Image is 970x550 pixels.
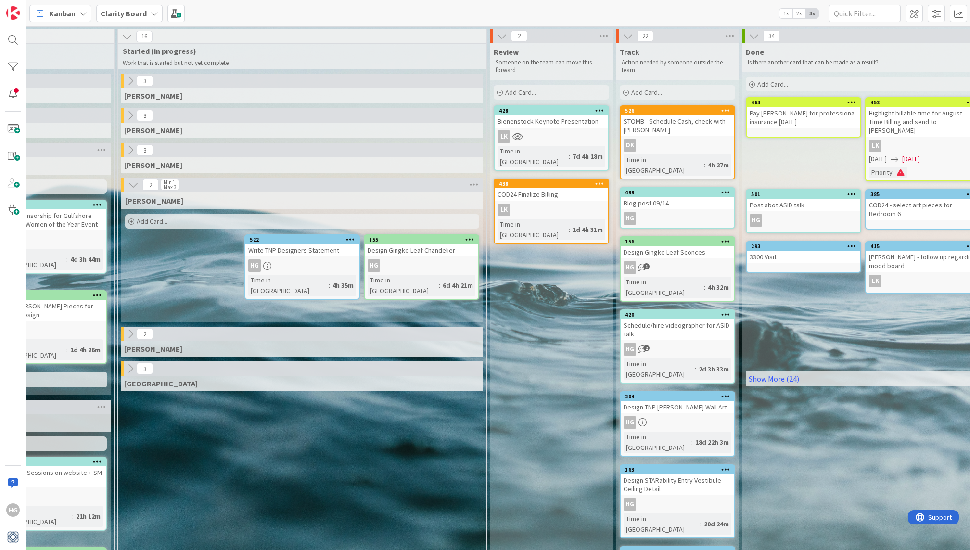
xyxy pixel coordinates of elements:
a: 156Design Gingko Leaf SconcesHGTime in [GEOGRAPHIC_DATA]:4h 32m [620,236,735,302]
div: 499 [621,188,734,197]
span: 16 [136,31,153,42]
div: 204 [625,393,734,400]
span: 2 [511,30,527,42]
div: 463 [747,98,860,107]
div: 155Design Gingko Leaf Chandelier [365,235,478,256]
span: : [893,167,894,178]
span: 3 [137,363,153,374]
div: 463 [751,99,860,106]
div: HG [368,259,380,272]
div: 522 [250,236,359,243]
div: 499 [625,189,734,196]
div: 163 [625,466,734,473]
div: 522 [245,235,359,244]
input: Quick Filter... [829,5,901,22]
span: 3 [137,144,153,156]
div: Pay [PERSON_NAME] for professional insurance [DATE] [747,107,860,128]
div: Post abot ASID talk [747,199,860,211]
div: 4h 35m [330,280,356,291]
p: Someone on the team can move this forward [496,59,607,75]
b: Clarity Board [101,9,147,18]
div: LK [869,275,881,287]
span: Devon [124,379,198,388]
span: 2 [643,345,650,351]
div: 420 [625,311,734,318]
span: Add Card... [757,80,788,89]
div: 526STOMB - Schedule Cash, check with [PERSON_NAME] [621,106,734,136]
div: 428Bienenstock Keynote Presentation [495,106,608,128]
a: 463Pay [PERSON_NAME] for professional insurance [DATE] [746,97,861,138]
div: 1d 4h 31m [570,224,605,235]
div: Time in [GEOGRAPHIC_DATA] [624,513,700,535]
div: HG [624,261,636,274]
div: LK [498,204,510,216]
span: Add Card... [505,88,536,97]
div: Time in [GEOGRAPHIC_DATA] [368,275,439,296]
div: 18d 22h 3m [693,437,731,448]
div: HG [6,503,20,517]
div: HG [365,259,478,272]
div: 156Design Gingko Leaf Sconces [621,237,734,258]
span: Lisa T. [124,126,182,135]
div: Write TNP Designers Statement [245,244,359,256]
span: : [66,254,68,265]
div: 21h 12m [74,511,103,522]
a: 163Design STARability Entry Vestibule Ceiling DetailHGTime in [GEOGRAPHIC_DATA]:20d 24m [620,464,735,538]
span: 22 [637,30,653,42]
div: Blog post 09/14 [621,197,734,209]
div: 501 [751,191,860,198]
div: HG [624,343,636,356]
div: HG [621,261,734,274]
div: 420 [621,310,734,319]
div: 163Design STARability Entry Vestibule Ceiling Detail [621,465,734,495]
div: Time in [GEOGRAPHIC_DATA] [498,146,569,167]
a: 204Design TNP [PERSON_NAME] Wall ArtHGTime in [GEOGRAPHIC_DATA]:18d 22h 3m [620,391,735,457]
a: 438COD24 Finalize BillingLKTime in [GEOGRAPHIC_DATA]:1d 4h 31m [494,179,609,244]
div: 155 [365,235,478,244]
div: HG [245,259,359,272]
span: [DATE] [869,154,887,164]
div: 438 [499,180,608,187]
div: HG [624,498,636,511]
span: 1 [643,263,650,269]
div: Time in [GEOGRAPHIC_DATA] [624,358,695,380]
div: HG [621,212,734,225]
span: [DATE] [902,154,920,164]
span: 2x [792,9,805,18]
div: 20d 24m [702,519,731,529]
span: Gina [124,91,182,101]
a: 420Schedule/hire videographer for ASID talkHGTime in [GEOGRAPHIC_DATA]:2d 3h 33m [620,309,735,384]
div: LK [498,130,510,143]
div: STOMB - Schedule Cash, check with [PERSON_NAME] [621,115,734,136]
span: Support [20,1,44,13]
div: 438 [495,179,608,188]
div: Time in [GEOGRAPHIC_DATA] [624,432,691,453]
span: Started (in progress) [123,46,474,56]
div: LK [495,130,608,143]
div: 522Write TNP Designers Statement [245,235,359,256]
span: Philip [124,344,182,354]
span: : [691,437,693,448]
div: 501Post abot ASID talk [747,190,860,211]
div: HG [747,214,860,227]
span: : [439,280,440,291]
span: 1x [779,9,792,18]
a: 526STOMB - Schedule Cash, check with [PERSON_NAME]DKTime in [GEOGRAPHIC_DATA]:4h 27m [620,105,735,179]
span: 3 [137,75,153,87]
span: 2 [142,179,159,191]
div: 6d 4h 21m [440,280,475,291]
a: 499Blog post 09/14HG [620,187,735,229]
span: : [695,364,696,374]
a: 428Bienenstock Keynote PresentationLKTime in [GEOGRAPHIC_DATA]:7d 4h 18m [494,105,609,171]
span: : [569,151,570,162]
div: HG [621,498,734,511]
span: : [704,282,705,293]
div: 204Design TNP [PERSON_NAME] Wall Art [621,392,734,413]
span: Hannah [125,196,183,205]
span: Review [494,47,519,57]
div: 1d 4h 26m [68,345,103,355]
div: Time in [GEOGRAPHIC_DATA] [498,219,569,240]
div: 156 [621,237,734,246]
p: Work that is started but not yet complete [123,59,475,67]
a: 501Post abot ASID talkHG [746,189,861,233]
